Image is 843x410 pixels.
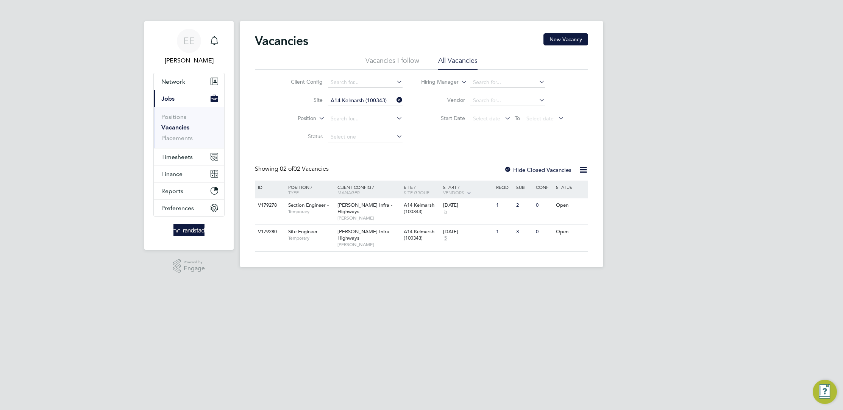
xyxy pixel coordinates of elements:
input: Search for... [470,77,545,88]
span: Temporary [288,209,334,215]
div: 0 [534,198,554,212]
li: All Vacancies [438,56,478,70]
button: Reports [154,182,224,199]
input: Search for... [328,95,403,106]
div: [DATE] [443,202,492,209]
div: V179278 [256,198,283,212]
div: 2 [514,198,534,212]
div: ID [256,181,283,193]
div: 0 [534,225,554,239]
span: Select date [526,115,554,122]
span: 5 [443,235,448,242]
span: [PERSON_NAME] Infra - Highways [337,228,392,241]
span: Type [288,189,299,195]
span: A14 Kelmarsh (100343) [404,202,434,215]
div: Sub [514,181,534,193]
span: Reports [161,187,183,195]
span: Section Engineer - [288,202,329,208]
button: Preferences [154,200,224,216]
div: V179280 [256,225,283,239]
li: Vacancies I follow [365,56,419,70]
label: Start Date [421,115,465,122]
span: 02 Vacancies [280,165,329,173]
label: Site [279,97,323,103]
a: Vacancies [161,124,189,131]
span: EE [183,36,195,46]
input: Select one [328,132,403,142]
input: Search for... [470,95,545,106]
div: Client Config / [336,181,402,199]
span: 5 [443,209,448,215]
span: Finance [161,170,183,178]
label: Status [279,133,323,140]
input: Search for... [328,114,403,124]
button: Jobs [154,90,224,107]
button: Finance [154,165,224,182]
a: Positions [161,113,186,120]
span: Preferences [161,204,194,212]
nav: Main navigation [144,21,234,250]
button: Timesheets [154,148,224,165]
a: Powered byEngage [173,259,205,273]
div: 1 [494,198,514,212]
a: EE[PERSON_NAME] [153,29,225,65]
h2: Vacancies [255,33,308,48]
div: 1 [494,225,514,239]
span: Network [161,78,185,85]
span: Elliott Ebanks [153,56,225,65]
button: Engage Resource Center [813,380,837,404]
label: Hide Closed Vacancies [504,166,571,173]
span: Vendors [443,189,464,195]
span: Select date [473,115,500,122]
div: Reqd [494,181,514,193]
div: Open [554,225,587,239]
span: Site Engineer - [288,228,321,235]
img: randstad-logo-retina.png [173,224,205,236]
label: Vendor [421,97,465,103]
div: Site / [402,181,442,199]
span: Timesheets [161,153,193,161]
a: Placements [161,134,193,142]
div: Start / [441,181,494,200]
span: 02 of [280,165,293,173]
div: Position / [283,181,336,199]
span: Manager [337,189,360,195]
div: Open [554,198,587,212]
span: [PERSON_NAME] Infra - Highways [337,202,392,215]
label: Hiring Manager [415,78,459,86]
div: Status [554,181,587,193]
span: [PERSON_NAME] [337,242,400,248]
div: 3 [514,225,534,239]
span: A14 Kelmarsh (100343) [404,228,434,241]
div: [DATE] [443,229,492,235]
div: Conf [534,181,554,193]
label: Client Config [279,78,323,85]
label: Position [273,115,316,122]
span: To [512,113,522,123]
div: Showing [255,165,330,173]
span: Jobs [161,95,175,102]
span: Engage [184,265,205,272]
div: Jobs [154,107,224,148]
a: Go to home page [153,224,225,236]
span: Temporary [288,235,334,241]
button: Network [154,73,224,90]
span: Powered by [184,259,205,265]
button: New Vacancy [543,33,588,45]
span: [PERSON_NAME] [337,215,400,221]
span: Site Group [404,189,429,195]
input: Search for... [328,77,403,88]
